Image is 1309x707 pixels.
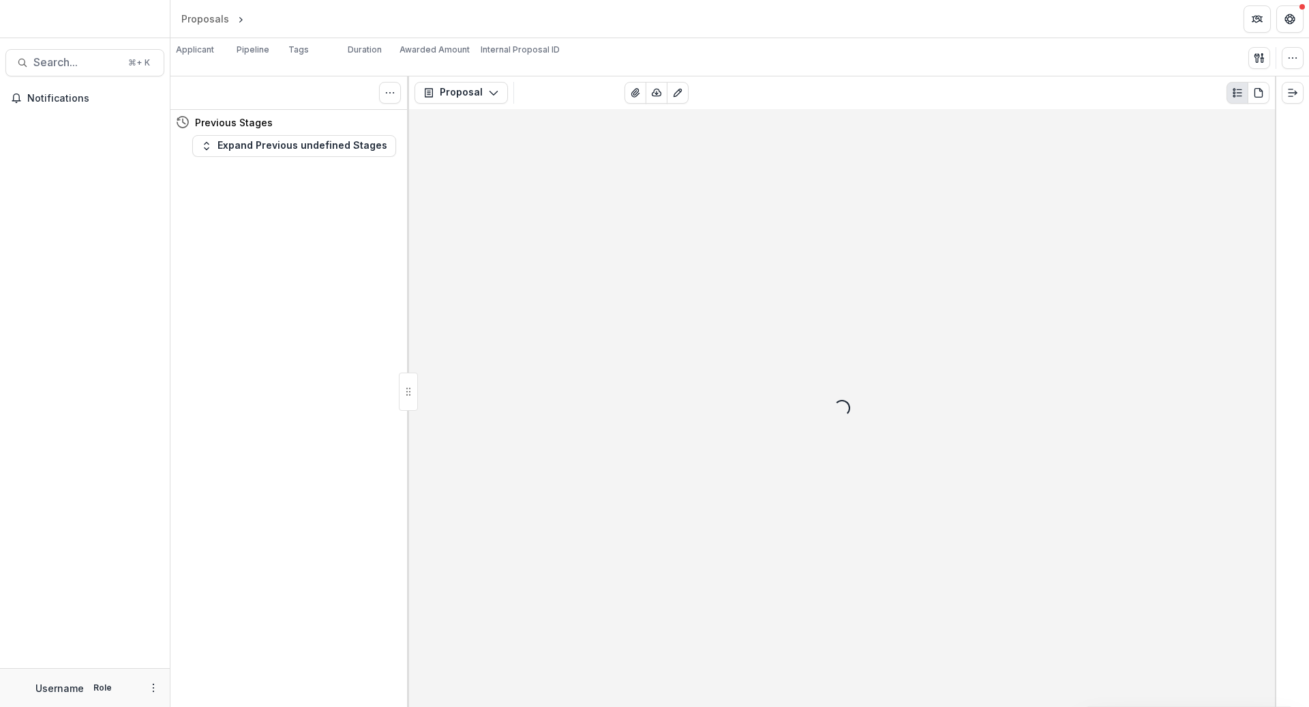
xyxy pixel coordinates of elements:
p: Pipeline [237,44,269,56]
button: Notifications [5,87,164,109]
p: Duration [348,44,382,56]
h4: Previous Stages [195,115,273,130]
p: Role [89,682,116,694]
button: Expand right [1282,82,1304,104]
button: Partners [1244,5,1271,33]
button: Proposal [415,82,508,104]
p: Internal Proposal ID [481,44,560,56]
a: Proposals [176,9,235,29]
span: Search... [33,56,120,69]
span: Notifications [27,93,159,104]
button: View Attached Files [625,82,646,104]
button: Plaintext view [1227,82,1248,104]
button: PDF view [1248,82,1269,104]
button: Get Help [1276,5,1304,33]
button: Toggle View Cancelled Tasks [379,82,401,104]
button: Expand Previous undefined Stages [192,135,396,157]
button: More [145,680,162,696]
nav: breadcrumb [176,9,305,29]
div: ⌘ + K [125,55,153,70]
button: Search... [5,49,164,76]
button: Edit as form [667,82,689,104]
p: Tags [288,44,309,56]
p: Username [35,681,84,695]
div: Proposals [181,12,229,26]
p: Awarded Amount [400,44,470,56]
p: Applicant [176,44,214,56]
